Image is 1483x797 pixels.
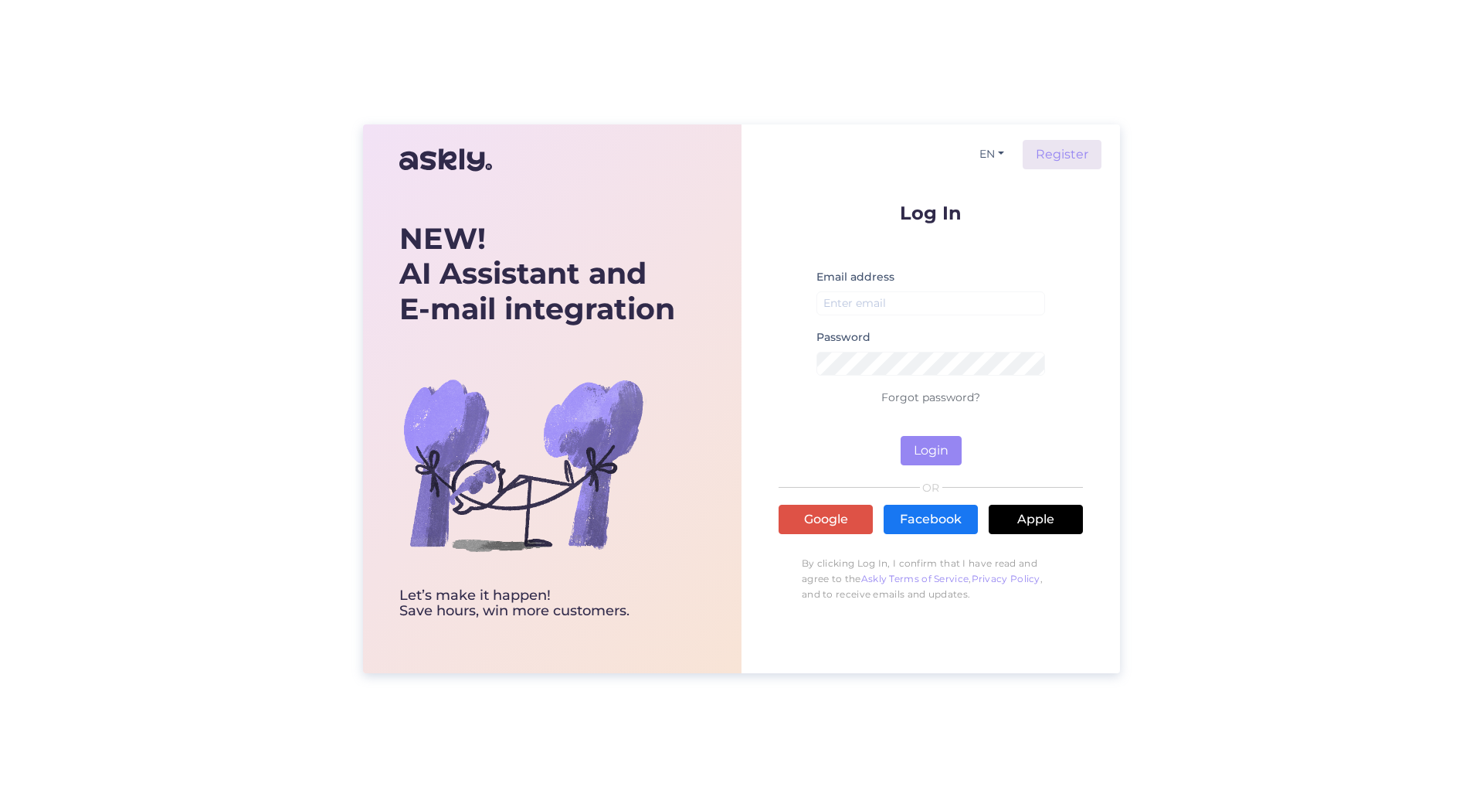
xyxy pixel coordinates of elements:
[1023,140,1101,169] a: Register
[779,505,873,534] a: Google
[972,573,1040,584] a: Privacy Policy
[399,588,675,619] div: Let’s make it happen! Save hours, win more customers.
[881,390,980,404] a: Forgot password?
[861,573,969,584] a: Askly Terms of Service
[973,143,1010,165] button: EN
[399,220,486,257] b: NEW!
[920,482,942,493] span: OR
[901,436,962,465] button: Login
[816,291,1045,315] input: Enter email
[816,329,870,346] label: Password
[399,221,675,327] div: AI Assistant and E-mail integration
[884,505,978,534] a: Facebook
[399,341,646,588] img: bg-askly
[816,269,894,285] label: Email address
[989,505,1083,534] a: Apple
[779,548,1083,610] p: By clicking Log In, I confirm that I have read and agree to the , , and to receive emails and upd...
[779,203,1083,223] p: Log In
[399,141,492,179] img: Askly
